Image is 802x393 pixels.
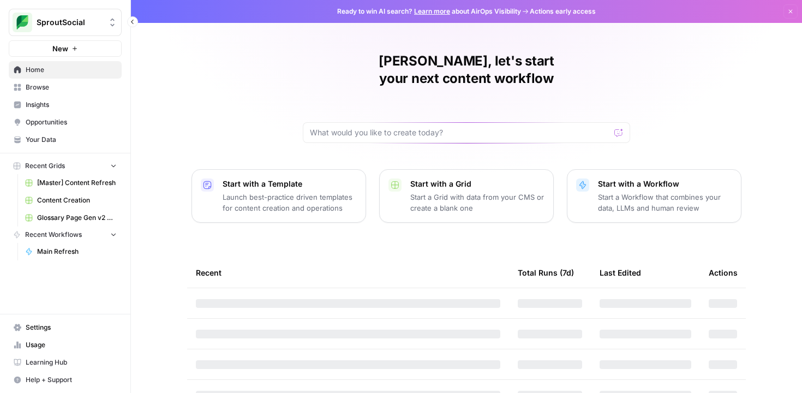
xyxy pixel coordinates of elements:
[20,209,122,227] a: Glossary Page Gen v2 Grid
[414,7,450,15] a: Learn more
[223,192,357,213] p: Launch best-practice driven templates for content creation and operations
[191,169,366,223] button: Start with a TemplateLaunch best-practice driven templates for content creation and operations
[9,61,122,79] a: Home
[9,79,122,96] a: Browse
[26,135,117,145] span: Your Data
[9,9,122,36] button: Workspace: SproutSocial
[52,43,68,54] span: New
[20,192,122,209] a: Content Creation
[26,100,117,110] span: Insights
[310,127,610,138] input: What would you like to create today?
[9,131,122,148] a: Your Data
[303,52,630,87] h1: [PERSON_NAME], let's start your next content workflow
[37,213,117,223] span: Glossary Page Gen v2 Grid
[598,192,732,213] p: Start a Workflow that combines your data, LLMs and human review
[26,117,117,127] span: Opportunities
[410,178,544,189] p: Start with a Grid
[9,354,122,371] a: Learning Hub
[37,195,117,205] span: Content Creation
[26,340,117,350] span: Usage
[20,243,122,260] a: Main Refresh
[196,258,500,288] div: Recent
[9,227,122,243] button: Recent Workflows
[9,40,122,57] button: New
[410,192,544,213] p: Start a Grid with data from your CMS or create a blank one
[9,96,122,114] a: Insights
[598,178,732,189] p: Start with a Workflow
[26,82,117,92] span: Browse
[26,323,117,332] span: Settings
[26,375,117,385] span: Help + Support
[37,247,117,257] span: Main Refresh
[9,114,122,131] a: Opportunities
[567,169,741,223] button: Start with a WorkflowStart a Workflow that combines your data, LLMs and human review
[9,158,122,174] button: Recent Grids
[223,178,357,189] p: Start with a Template
[13,13,32,32] img: SproutSocial Logo
[518,258,574,288] div: Total Runs (7d)
[37,17,103,28] span: SproutSocial
[37,178,117,188] span: [Master] Content Refresh
[530,7,596,16] span: Actions early access
[20,174,122,192] a: [Master] Content Refresh
[9,336,122,354] a: Usage
[600,258,641,288] div: Last Edited
[379,169,554,223] button: Start with a GridStart a Grid with data from your CMS or create a blank one
[9,319,122,336] a: Settings
[709,258,738,288] div: Actions
[26,358,117,367] span: Learning Hub
[25,230,82,240] span: Recent Workflows
[25,161,65,171] span: Recent Grids
[9,371,122,389] button: Help + Support
[337,7,521,16] span: Ready to win AI search? about AirOps Visibility
[26,65,117,75] span: Home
